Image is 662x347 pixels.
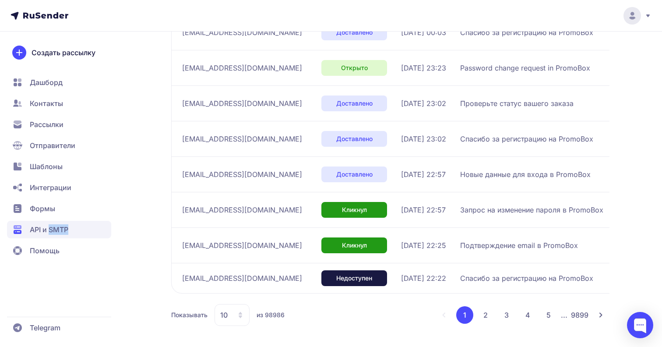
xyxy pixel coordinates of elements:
span: Спасибо за регистрацию на PromoBox [460,134,593,144]
span: Спасибо за регистрацию на PromoBox [460,27,593,38]
span: Отправители [30,140,75,151]
span: Рассылки [30,119,63,130]
span: Показывать [171,311,208,319]
span: Формы [30,203,55,214]
span: Дашборд [30,77,63,88]
span: Подтверждение email в PromoBox [460,240,578,251]
span: [EMAIL_ADDRESS][DOMAIN_NAME] [182,240,302,251]
span: [DATE] 22:22 [401,273,446,283]
a: Telegram [7,319,111,336]
span: Доставлено [336,170,373,179]
span: из 98986 [257,311,285,319]
span: Telegram [30,322,60,333]
span: API и SMTP [30,224,68,235]
button: 5 [540,306,557,324]
span: [DATE] 22:25 [401,240,446,251]
span: [DATE] 23:02 [401,98,446,109]
span: Спасибо за регистрацию на PromoBox [460,273,593,283]
span: Доставлено [336,99,373,108]
span: Доставлено [336,135,373,143]
span: Доставлено [336,28,373,37]
span: Запрос на изменение пароля в PromoBox [460,205,603,215]
span: Открыто [341,64,368,72]
button: 3 [498,306,515,324]
span: [EMAIL_ADDRESS][DOMAIN_NAME] [182,205,302,215]
button: 1 [456,306,473,324]
span: Шаблоны [30,161,63,172]
span: [DATE] 23:23 [401,63,446,73]
span: Помощь [30,245,60,256]
span: Новые данные для входа в PromoBox [460,169,591,180]
button: 9899 [571,306,588,324]
span: Недоступен [336,274,372,283]
span: Кликнул [342,205,367,214]
span: Интеграции [30,182,71,193]
span: [EMAIL_ADDRESS][DOMAIN_NAME] [182,27,302,38]
span: Кликнул [342,241,367,250]
span: [EMAIL_ADDRESS][DOMAIN_NAME] [182,169,302,180]
span: Контакты [30,98,63,109]
span: [EMAIL_ADDRESS][DOMAIN_NAME] [182,98,302,109]
span: ... [561,311,567,319]
span: [EMAIL_ADDRESS][DOMAIN_NAME] [182,273,302,283]
span: [DATE] 22:57 [401,205,446,215]
span: Password change request in PromoBox [460,63,590,73]
button: 4 [519,306,536,324]
span: 10 [220,310,228,320]
span: Проверьте статус вашего заказа [460,98,574,109]
span: Создать рассылку [32,47,95,58]
span: [DATE] 22:57 [401,169,446,180]
button: 2 [477,306,494,324]
span: [DATE] 23:02 [401,134,446,144]
span: [EMAIL_ADDRESS][DOMAIN_NAME] [182,63,302,73]
span: [DATE] 00:03 [401,27,446,38]
span: [EMAIL_ADDRESS][DOMAIN_NAME] [182,134,302,144]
